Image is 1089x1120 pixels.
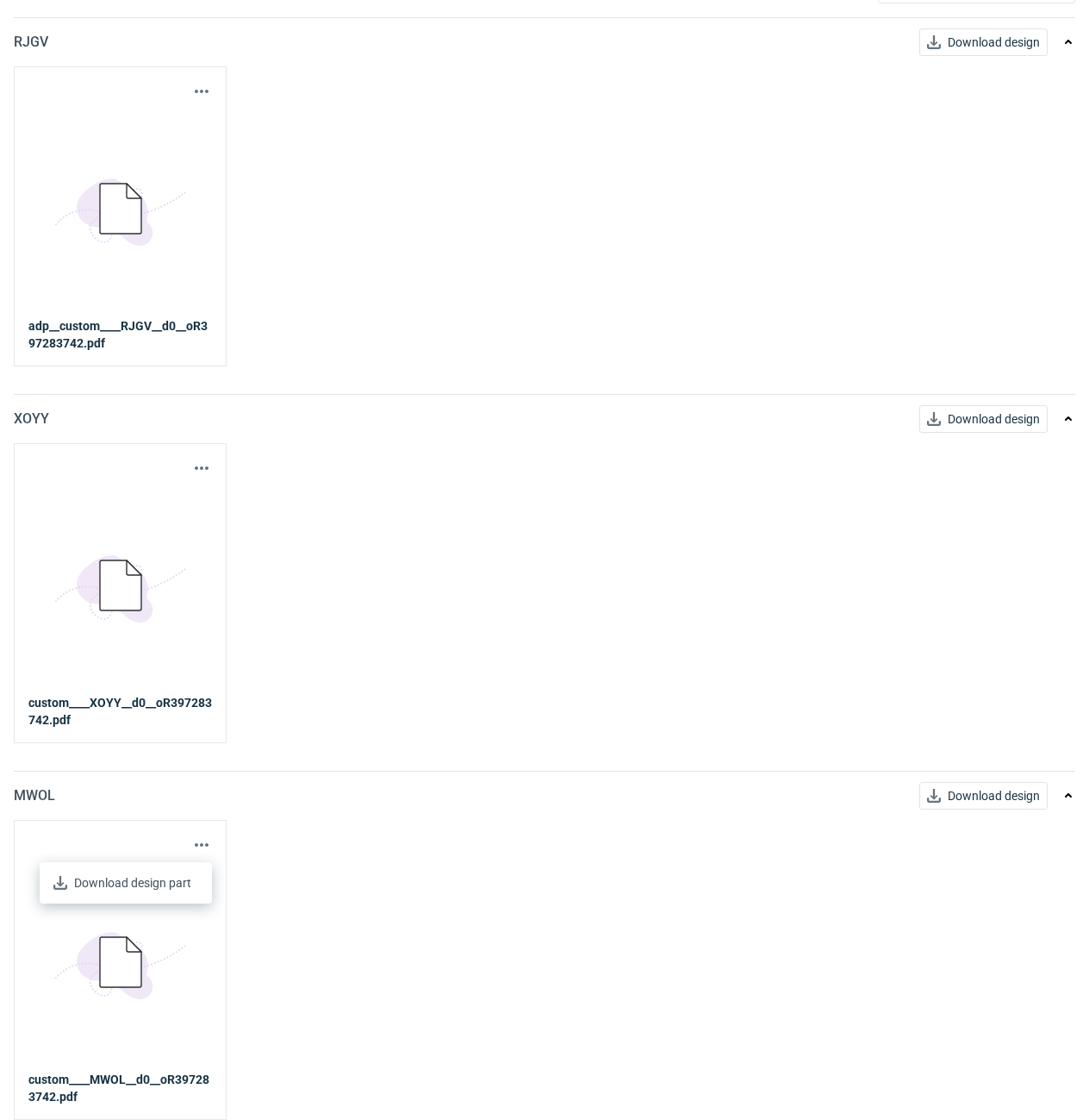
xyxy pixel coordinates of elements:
[28,317,212,352] a: adp__custom____RJGV__d0__oR397283742.pdf
[14,409,49,429] p: XOYY
[28,1071,212,1105] a: custom____MWOL__d0__oR397283742.pdf
[191,458,212,479] button: Actions
[919,28,1048,56] button: Download design
[948,413,1040,425] span: Download design
[191,835,212,855] button: Actions
[28,1073,209,1104] strong: custom____MWOL__d0__oR397283742.pdf
[14,785,55,806] p: MWOL
[28,319,208,350] strong: adp__custom____RJGV__d0__oR397283742.pdf
[14,32,48,53] p: RJGV
[28,694,212,729] strong: custom____XOYY__d0__oR397283742.pdf
[191,81,212,102] button: Actions
[948,790,1040,802] span: Download design
[948,36,1040,48] span: Download design
[919,405,1048,433] button: Download design
[919,782,1048,810] button: Download design
[47,869,205,897] a: Download design part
